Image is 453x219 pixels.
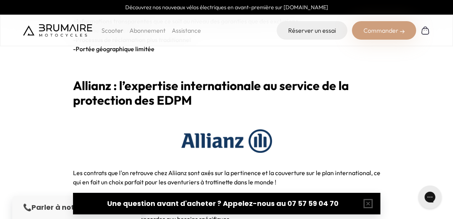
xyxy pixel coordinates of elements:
strong: Portée géographique limitée [73,45,154,53]
span: Les contrats que l'on retrouve chez Aliianz sont axés sur la pertinence et la couverture sur le p... [73,169,380,186]
img: Panier [421,26,430,35]
div: Commander [352,21,416,40]
span: - [73,45,76,53]
img: right-arrow-2.png [400,29,405,34]
a: Assistance [172,27,201,34]
img: Brumaire Motocycles [23,24,92,37]
b: Allianz : l’expertise internationale au service de la protection des EDPM [73,78,349,108]
a: Abonnement [129,27,166,34]
p: Scooter [101,26,123,35]
a: Réserver un essai [277,21,347,40]
iframe: Gorgias live chat messenger [415,183,445,211]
